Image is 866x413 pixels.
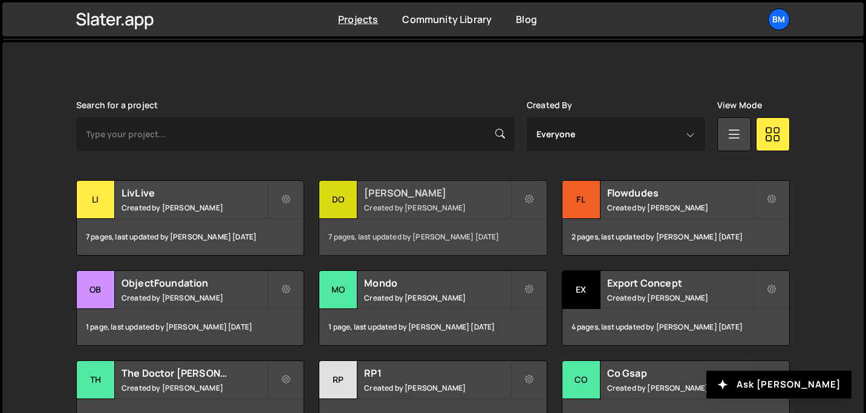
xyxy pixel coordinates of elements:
[607,276,753,290] h2: Export Concept
[717,100,762,110] label: View Mode
[77,271,115,309] div: Ob
[122,186,267,200] h2: LivLive
[562,180,790,256] a: Fl Flowdudes Created by [PERSON_NAME] 2 pages, last updated by [PERSON_NAME] [DATE]
[319,180,547,256] a: Do [PERSON_NAME] Created by [PERSON_NAME] 7 pages, last updated by [PERSON_NAME] [DATE]
[562,361,601,399] div: Co
[338,13,378,26] a: Projects
[319,361,357,399] div: RP
[76,180,304,256] a: Li LivLive Created by [PERSON_NAME] 7 pages, last updated by [PERSON_NAME] [DATE]
[607,186,753,200] h2: Flowdudes
[76,100,158,110] label: Search for a project
[562,219,789,255] div: 2 pages, last updated by [PERSON_NAME] [DATE]
[607,366,753,380] h2: Co Gsap
[562,270,790,346] a: Ex Export Concept Created by [PERSON_NAME] 4 pages, last updated by [PERSON_NAME] [DATE]
[607,383,753,393] small: Created by [PERSON_NAME]
[402,13,492,26] a: Community Library
[77,219,304,255] div: 7 pages, last updated by [PERSON_NAME] [DATE]
[319,219,546,255] div: 7 pages, last updated by [PERSON_NAME] [DATE]
[516,13,537,26] a: Blog
[527,100,573,110] label: Created By
[607,203,753,213] small: Created by [PERSON_NAME]
[122,276,267,290] h2: ObjectFoundation
[122,293,267,303] small: Created by [PERSON_NAME]
[122,366,267,380] h2: The Doctor [PERSON_NAME]
[77,309,304,345] div: 1 page, last updated by [PERSON_NAME] [DATE]
[319,181,357,219] div: Do
[607,293,753,303] small: Created by [PERSON_NAME]
[706,371,851,398] button: Ask [PERSON_NAME]
[122,383,267,393] small: Created by [PERSON_NAME]
[77,361,115,399] div: Th
[364,383,510,393] small: Created by [PERSON_NAME]
[562,181,601,219] div: Fl
[77,181,115,219] div: Li
[76,117,515,151] input: Type your project...
[76,270,304,346] a: Ob ObjectFoundation Created by [PERSON_NAME] 1 page, last updated by [PERSON_NAME] [DATE]
[364,186,510,200] h2: [PERSON_NAME]
[364,293,510,303] small: Created by [PERSON_NAME]
[364,366,510,380] h2: RP1
[562,271,601,309] div: Ex
[122,203,267,213] small: Created by [PERSON_NAME]
[319,270,547,346] a: Mo Mondo Created by [PERSON_NAME] 1 page, last updated by [PERSON_NAME] [DATE]
[319,309,546,345] div: 1 page, last updated by [PERSON_NAME] [DATE]
[364,203,510,213] small: Created by [PERSON_NAME]
[562,309,789,345] div: 4 pages, last updated by [PERSON_NAME] [DATE]
[364,276,510,290] h2: Mondo
[768,8,790,30] a: bm
[319,271,357,309] div: Mo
